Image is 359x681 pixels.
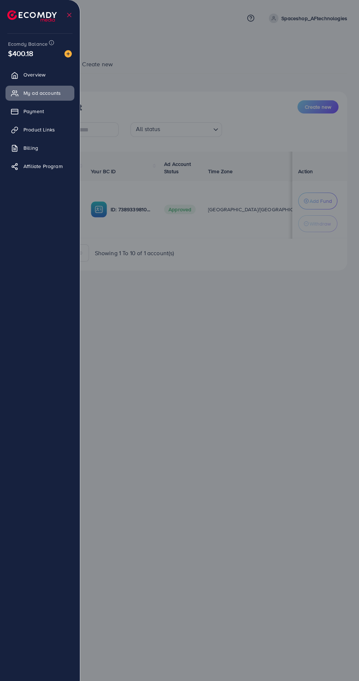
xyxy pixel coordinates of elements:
[5,122,74,137] a: Product Links
[328,648,354,676] iframe: Chat
[23,71,45,78] span: Overview
[23,108,44,115] span: Payment
[64,50,72,57] img: image
[5,86,74,100] a: My ad accounts
[5,159,74,174] a: Affiliate Program
[8,48,33,59] span: $400.18
[23,89,61,97] span: My ad accounts
[5,141,74,155] a: Billing
[7,10,57,22] img: logo
[5,104,74,119] a: Payment
[23,144,38,152] span: Billing
[5,67,74,82] a: Overview
[23,126,55,133] span: Product Links
[23,163,63,170] span: Affiliate Program
[8,40,48,48] span: Ecomdy Balance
